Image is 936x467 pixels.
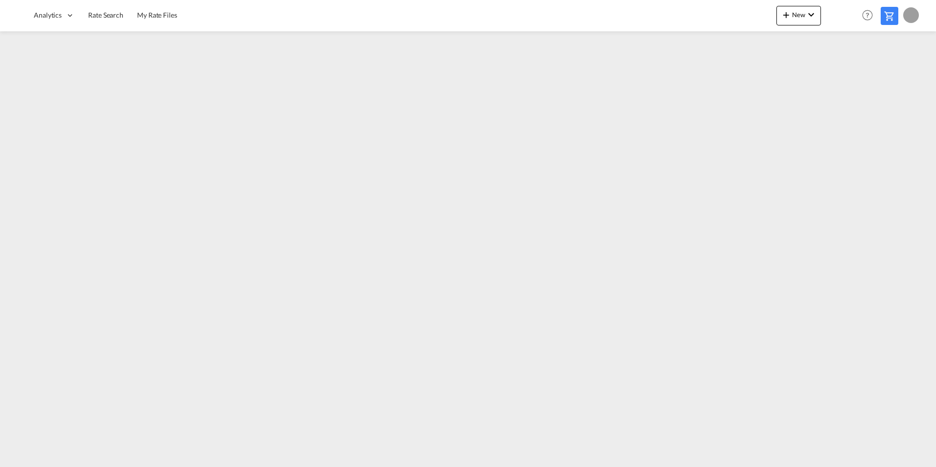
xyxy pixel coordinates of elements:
span: Help [859,7,876,23]
button: icon-plus 400-fgNewicon-chevron-down [776,6,821,25]
span: My Rate Files [137,11,177,19]
md-icon: icon-chevron-down [805,9,817,21]
md-icon: icon-plus 400-fg [780,9,792,21]
span: New [780,11,817,19]
div: Help [859,7,881,24]
span: Analytics [34,10,62,20]
span: Rate Search [88,11,123,19]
